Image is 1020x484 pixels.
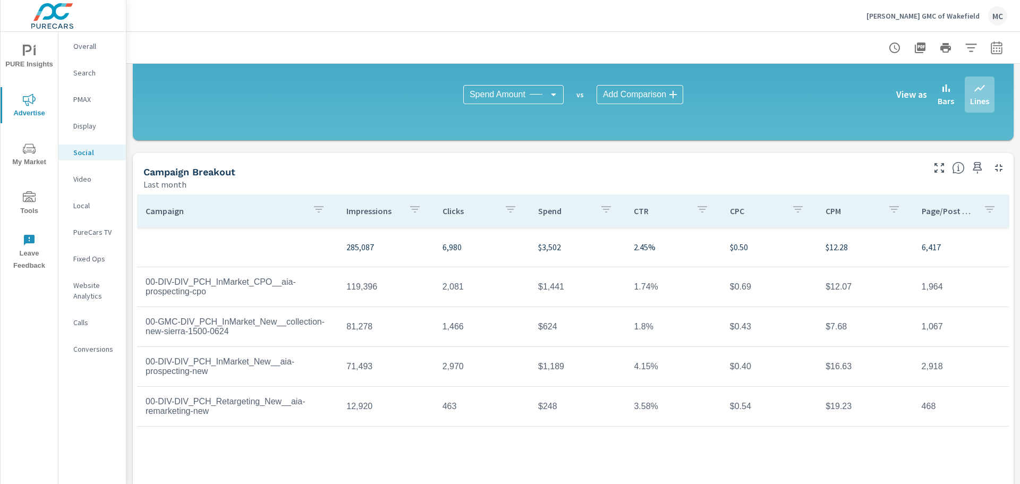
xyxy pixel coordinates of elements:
td: 00-DIV-DIV_PCH_Retargeting_New__aia-remarketing-new [137,388,338,424]
div: Spend Amount [463,85,564,104]
td: $12.07 [817,274,913,300]
td: $16.63 [817,353,913,380]
span: Advertise [4,94,55,120]
td: $19.23 [817,393,913,420]
button: Minimize Widget [990,159,1007,176]
p: Campaign [146,206,304,216]
span: My Market [4,142,55,168]
p: Clicks [443,206,496,216]
div: PureCars TV [58,224,126,240]
td: 1.74% [625,274,721,300]
p: PureCars TV [73,227,117,237]
div: Conversions [58,341,126,357]
p: Conversions [73,344,117,354]
p: Page/Post Action [922,206,975,216]
div: Add Comparison [597,85,683,104]
td: 119,396 [338,274,433,300]
p: Social [73,147,117,158]
p: Website Analytics [73,280,117,301]
p: $3,502 [538,241,617,253]
p: CPM [826,206,879,216]
p: [PERSON_NAME] GMC of Wakefield [866,11,980,21]
button: Select Date Range [986,37,1007,58]
p: Calls [73,317,117,328]
p: PMAX [73,94,117,105]
p: CPC [730,206,783,216]
td: $1,189 [530,353,625,380]
div: Search [58,65,126,81]
h6: View as [896,89,927,100]
td: 71,493 [338,353,433,380]
p: $12.28 [826,241,904,253]
p: Local [73,200,117,211]
span: Spend Amount [470,89,525,100]
p: vs [564,90,597,99]
div: PMAX [58,91,126,107]
div: Social [58,145,126,160]
td: 2,970 [434,353,530,380]
td: $0.69 [721,274,817,300]
span: Leave Feedback [4,234,55,272]
p: CTR [634,206,687,216]
td: $624 [530,313,625,340]
td: $1,441 [530,274,625,300]
p: Search [73,67,117,78]
td: 00-DIV-DIV_PCH_InMarket_New__aia-prospecting-new [137,349,338,385]
span: PURE Insights [4,45,55,71]
div: Website Analytics [58,277,126,304]
td: $0.54 [721,393,817,420]
p: Overall [73,41,117,52]
td: 2,081 [434,274,530,300]
p: 2.45% [634,241,712,253]
h5: Campaign Breakout [143,166,235,177]
div: Local [58,198,126,214]
p: $0.50 [730,241,809,253]
td: 463 [434,393,530,420]
td: 12,920 [338,393,433,420]
div: Display [58,118,126,134]
p: Bars [938,95,954,107]
button: Make Fullscreen [931,159,948,176]
p: 6,417 [922,241,1000,253]
p: Impressions [346,206,399,216]
td: 1,964 [913,274,1009,300]
td: 81,278 [338,313,433,340]
td: 1.8% [625,313,721,340]
p: Spend [538,206,591,216]
td: 468 [913,393,1009,420]
td: 3.58% [625,393,721,420]
td: 1,466 [434,313,530,340]
p: Display [73,121,117,131]
td: 4.15% [625,353,721,380]
div: nav menu [1,32,58,276]
p: 6,980 [443,241,521,253]
div: MC [988,6,1007,26]
td: $0.40 [721,353,817,380]
td: 00-GMC-DIV_PCH_InMarket_New__collection-new-sierra-1500-0624 [137,309,338,345]
span: Add Comparison [603,89,666,100]
div: Fixed Ops [58,251,126,267]
p: 285,087 [346,241,425,253]
button: Print Report [935,37,956,58]
button: "Export Report to PDF" [909,37,931,58]
td: 2,918 [913,353,1009,380]
td: $7.68 [817,313,913,340]
td: 1,067 [913,313,1009,340]
span: Tools [4,191,55,217]
td: $0.43 [721,313,817,340]
p: Last month [143,178,186,191]
span: Save this to your personalized report [969,159,986,176]
td: 00-DIV-DIV_PCH_InMarket_CPO__aia-prospecting-cpo [137,269,338,305]
button: Apply Filters [960,37,982,58]
td: $248 [530,393,625,420]
p: Lines [970,95,989,107]
p: Fixed Ops [73,253,117,264]
p: Video [73,174,117,184]
div: Calls [58,315,126,330]
div: Video [58,171,126,187]
span: This is a summary of Social performance results by campaign. Each column can be sorted. [952,162,965,174]
div: Overall [58,38,126,54]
